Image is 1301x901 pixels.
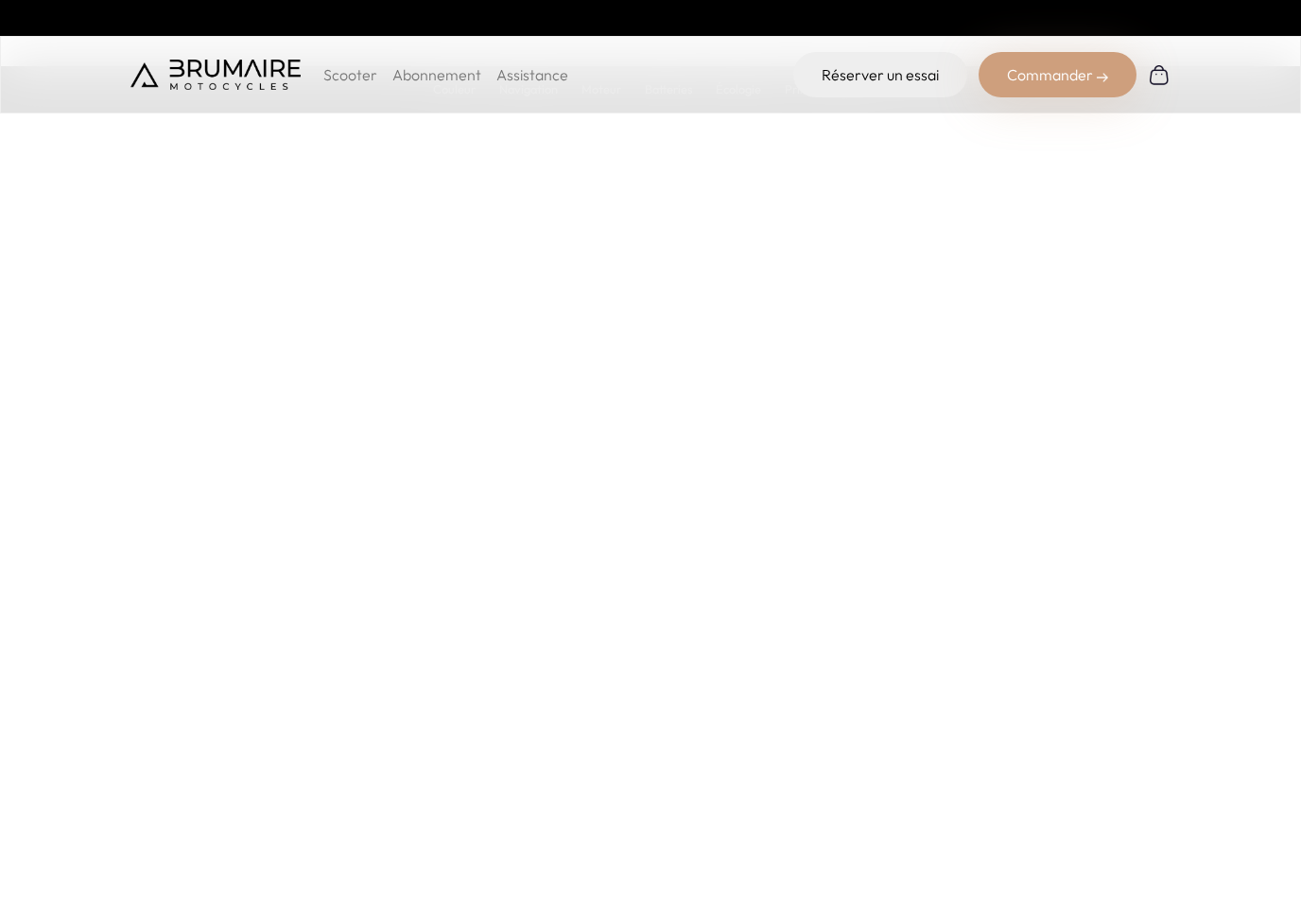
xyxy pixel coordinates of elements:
div: Commander [979,52,1136,97]
img: Panier [1148,63,1171,86]
a: Assistance [496,65,568,84]
a: Abonnement [392,65,481,84]
p: Scooter [323,63,377,86]
img: Brumaire Motocycles [130,60,301,90]
a: Réserver un essai [793,52,967,97]
img: right-arrow-2.png [1097,72,1108,83]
